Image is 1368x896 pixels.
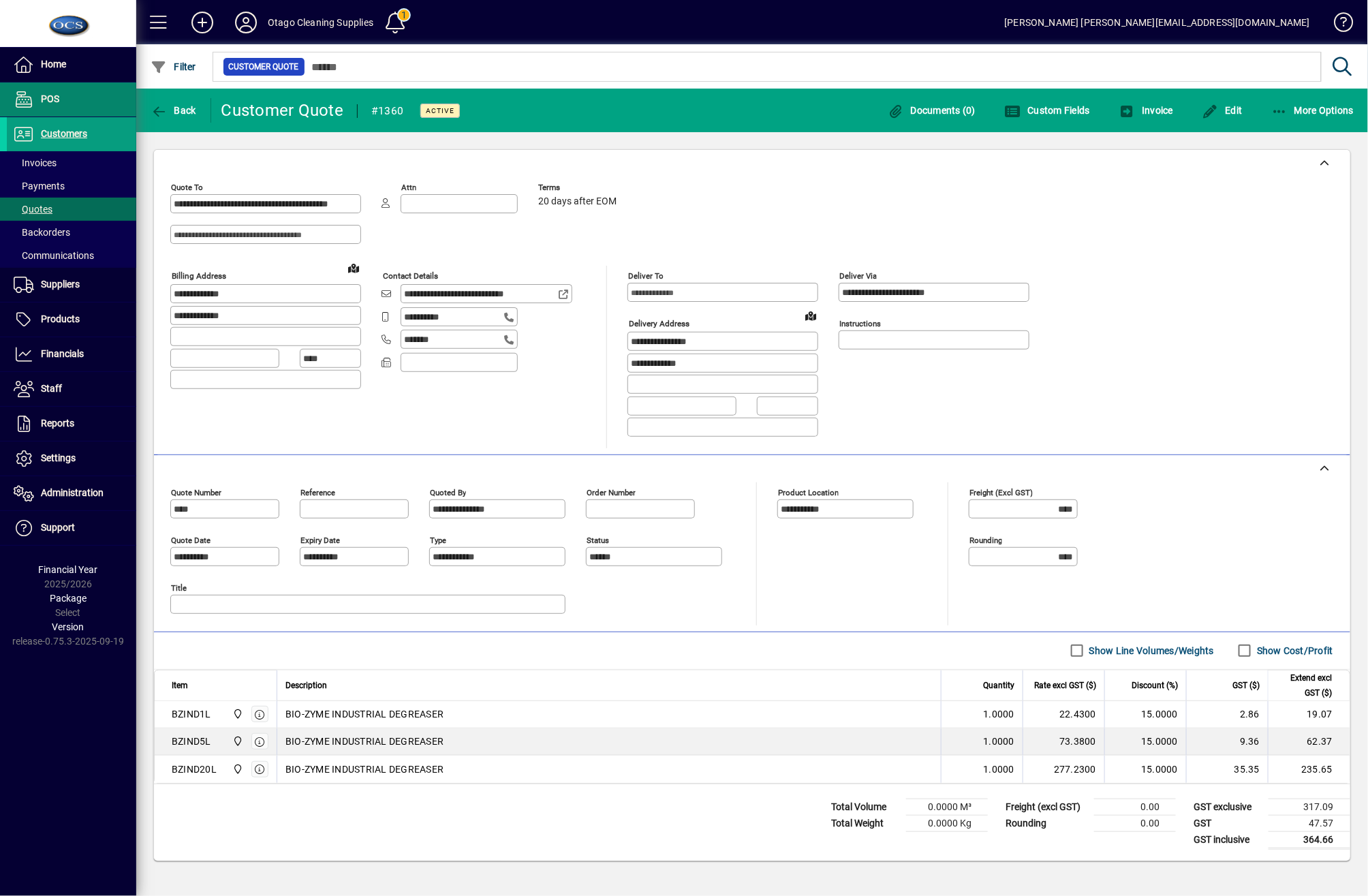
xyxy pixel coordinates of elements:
[999,799,1094,815] td: Freight (excl GST)
[343,257,364,279] a: View on map
[430,487,466,497] mat-label: Quoted by
[224,10,268,35] button: Profile
[50,593,87,604] span: Package
[371,100,403,122] div: #1360
[181,10,224,35] button: Add
[7,372,136,406] a: Staff
[984,762,1015,776] span: 1.0000
[1268,701,1350,728] td: 19.07
[7,174,136,198] a: Payments
[14,181,65,191] span: Payments
[147,55,200,79] button: Filter
[1277,670,1333,700] span: Extend excl GST ($)
[1186,701,1268,728] td: 2.86
[1115,98,1177,123] button: Invoice
[285,707,444,721] span: BIO-ZYME INDUSTRIAL DEGREASER
[1087,644,1214,658] label: Show Line Volumes/Weights
[824,815,906,831] td: Total Weight
[969,535,1002,544] mat-label: Rounding
[800,305,822,326] a: View on map
[984,707,1015,721] span: 1.0000
[999,815,1094,831] td: Rounding
[7,337,136,371] a: Financials
[587,535,609,544] mat-label: Status
[7,407,136,441] a: Reports
[7,48,136,82] a: Home
[1001,98,1093,123] button: Custom Fields
[1187,815,1269,831] td: GST
[906,799,988,815] td: 0.0000 M³
[1324,3,1351,47] a: Knowledge Base
[41,348,84,359] span: Financials
[41,452,76,463] span: Settings
[1271,105,1354,116] span: More Options
[1119,105,1173,116] span: Invoice
[1198,98,1246,123] button: Edit
[1268,728,1350,756] td: 62.37
[983,678,1014,693] span: Quantity
[430,535,446,544] mat-label: Type
[41,487,104,498] span: Administration
[171,487,221,497] mat-label: Quote number
[906,815,988,831] td: 0.0000 Kg
[151,61,196,72] span: Filter
[41,279,80,290] span: Suppliers
[229,60,299,74] span: Customer Quote
[1268,756,1350,783] td: 235.65
[1094,815,1176,831] td: 0.00
[1269,831,1350,848] td: 364.66
[628,271,664,281] mat-label: Deliver To
[221,99,344,121] div: Customer Quote
[824,799,906,815] td: Total Volume
[7,268,136,302] a: Suppliers
[14,157,57,168] span: Invoices
[41,313,80,324] span: Products
[401,183,416,192] mat-label: Attn
[14,250,94,261] span: Communications
[14,227,70,238] span: Backorders
[41,93,59,104] span: POS
[1031,762,1096,776] div: 277.2300
[1187,799,1269,815] td: GST exclusive
[7,221,136,244] a: Backorders
[7,476,136,510] a: Administration
[41,383,62,394] span: Staff
[229,707,245,722] span: Head Office
[1031,735,1096,748] div: 73.3800
[172,707,211,721] div: BZIND1L
[41,128,87,139] span: Customers
[1232,678,1260,693] span: GST ($)
[7,442,136,476] a: Settings
[887,105,976,116] span: Documents (0)
[1094,799,1176,815] td: 0.00
[839,319,881,328] mat-label: Instructions
[1132,678,1178,693] span: Discount (%)
[7,511,136,545] a: Support
[300,487,335,497] mat-label: Reference
[1034,678,1096,693] span: Rate excl GST ($)
[587,487,636,497] mat-label: Order number
[538,196,617,207] span: 20 days after EOM
[172,735,211,748] div: BZIND5L
[268,12,373,33] div: Otago Cleaning Supplies
[1254,644,1333,658] label: Show Cost/Profit
[1186,728,1268,756] td: 9.36
[1004,105,1090,116] span: Custom Fields
[39,564,98,575] span: Financial Year
[151,105,196,116] span: Back
[171,183,203,192] mat-label: Quote To
[7,244,136,267] a: Communications
[969,487,1033,497] mat-label: Freight (excl GST)
[41,418,74,429] span: Reports
[136,98,211,123] app-page-header-button: Back
[171,583,187,592] mat-label: Title
[538,183,620,192] span: Terms
[426,106,454,115] span: Active
[41,522,75,533] span: Support
[1269,799,1350,815] td: 317.09
[1104,756,1186,783] td: 15.0000
[285,678,327,693] span: Description
[229,734,245,749] span: Head Office
[1202,105,1243,116] span: Edit
[7,151,136,174] a: Invoices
